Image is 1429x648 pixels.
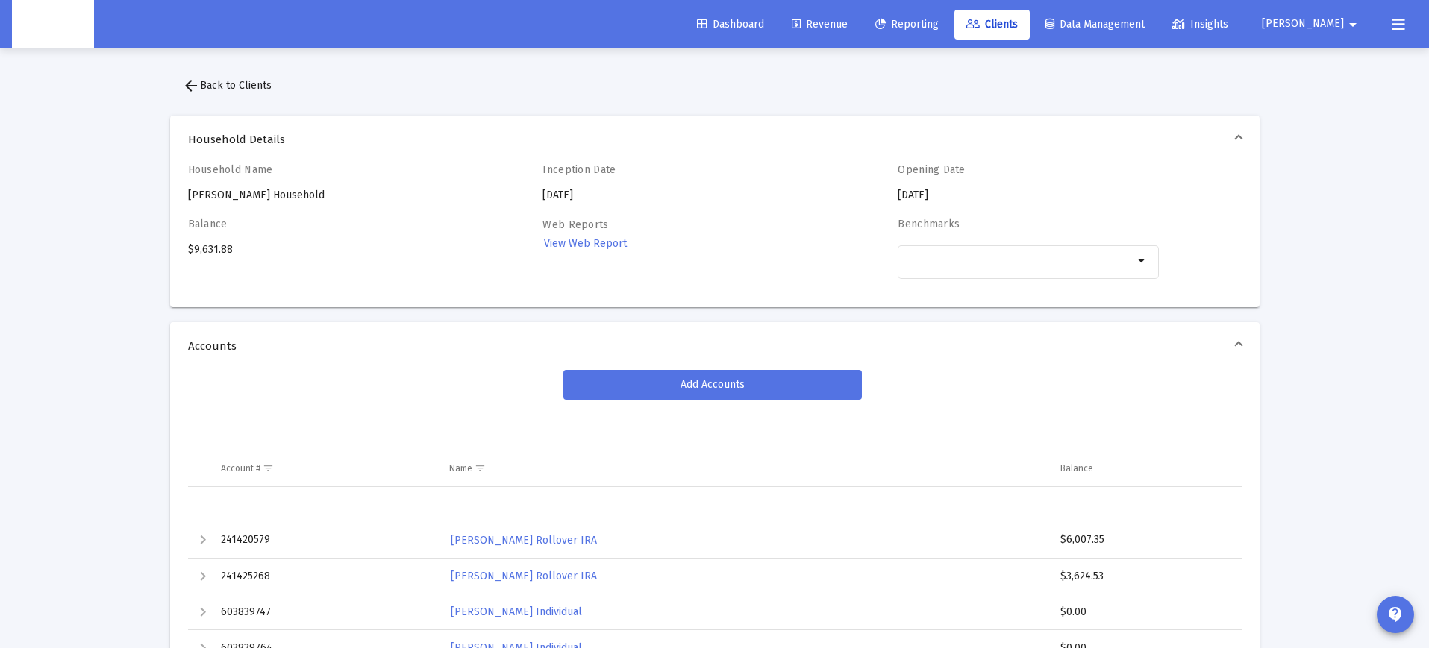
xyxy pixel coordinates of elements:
[542,163,804,176] h4: Inception Date
[210,559,439,594] td: 241425268
[1386,605,1404,623] mat-icon: contact_support
[439,450,1050,486] td: Column Name
[182,79,272,92] span: Back to Clients
[875,18,939,31] span: Reporting
[1060,532,1228,547] div: $6,007.35
[210,523,439,559] td: 241420579
[697,18,764,31] span: Dashboard
[1160,10,1240,40] a: Insights
[210,594,439,630] td: 603839747
[792,18,848,31] span: Revenue
[188,163,449,203] div: [PERSON_NAME] Household
[542,233,628,254] a: View Web Report
[1133,252,1151,270] mat-icon: arrow_drop_down
[449,462,472,474] div: Name
[1344,10,1362,40] mat-icon: arrow_drop_down
[1244,9,1380,39] button: [PERSON_NAME]
[188,339,1236,353] span: Accounts
[188,594,210,630] td: Expand
[170,71,284,101] button: Back to Clients
[451,570,597,582] span: [PERSON_NAME] Rollover IRA
[780,10,860,40] a: Revenue
[451,605,582,618] span: [PERSON_NAME] Individual
[681,378,745,391] span: Add Accounts
[170,322,1260,370] mat-expansion-panel-header: Accounts
[1034,10,1157,40] a: Data Management
[544,237,627,250] span: View Web Report
[1060,569,1228,584] div: $3,624.53
[1262,18,1344,31] span: [PERSON_NAME]
[449,529,598,551] a: [PERSON_NAME] Rollover IRA
[1050,450,1241,486] td: Column Balance
[451,534,597,547] span: [PERSON_NAME] Rollover IRA
[542,218,608,231] label: Web Reports
[221,462,260,474] div: Account #
[170,163,1260,307] div: Household Details
[563,370,862,400] button: Add Accounts
[1060,605,1228,620] div: $0.00
[210,450,439,486] td: Column Account #
[188,523,210,559] td: Expand
[1172,18,1228,31] span: Insights
[966,18,1018,31] span: Clients
[182,77,200,95] mat-icon: arrow_back
[954,10,1030,40] a: Clients
[449,601,584,623] a: [PERSON_NAME] Individual
[188,559,210,594] td: Expand
[898,218,1159,230] h4: Benchmarks
[188,218,449,230] h4: Balance
[906,252,1133,270] mat-chip-list: Selection
[449,565,598,587] a: [PERSON_NAME] Rollover IRA
[1060,462,1093,474] div: Balance
[542,163,804,203] div: [DATE]
[188,218,449,295] div: $9,631.88
[863,10,951,40] a: Reporting
[898,163,1159,203] div: [DATE]
[263,462,274,474] span: Show filter options for column 'Account #'
[188,163,449,176] h4: Household Name
[170,116,1260,163] mat-expansion-panel-header: Household Details
[475,462,486,474] span: Show filter options for column 'Name'
[1045,18,1145,31] span: Data Management
[23,10,83,40] img: Dashboard
[898,163,1159,176] h4: Opening Date
[685,10,776,40] a: Dashboard
[188,132,1236,147] span: Household Details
